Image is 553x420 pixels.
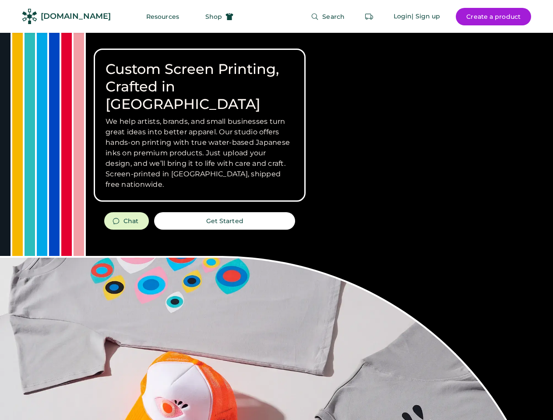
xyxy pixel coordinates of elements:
[41,11,111,22] div: [DOMAIN_NAME]
[154,212,295,230] button: Get Started
[22,9,37,24] img: Rendered Logo - Screens
[322,14,345,20] span: Search
[394,12,412,21] div: Login
[205,14,222,20] span: Shop
[104,212,149,230] button: Chat
[106,60,294,113] h1: Custom Screen Printing, Crafted in [GEOGRAPHIC_DATA]
[106,116,294,190] h3: We help artists, brands, and small businesses turn great ideas into better apparel. Our studio of...
[195,8,244,25] button: Shop
[300,8,355,25] button: Search
[456,8,531,25] button: Create a product
[360,8,378,25] button: Retrieve an order
[136,8,190,25] button: Resources
[412,12,440,21] div: | Sign up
